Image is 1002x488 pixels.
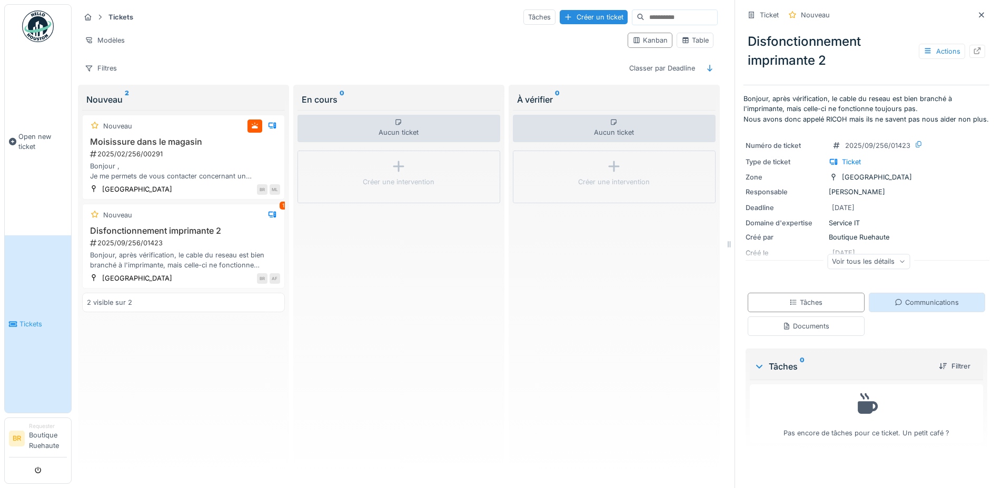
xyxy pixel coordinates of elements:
div: 2025/02/256/00291 [89,149,280,159]
div: [PERSON_NAME] [746,187,987,197]
h3: Moisissure dans le magasin [87,137,280,147]
span: Open new ticket [18,132,67,152]
div: Filtrer [935,359,975,373]
div: Deadline [746,203,825,213]
div: ML [270,184,280,195]
sup: 2 [125,93,129,106]
div: Bonjour, après vérification, le cable du reseau est bien branché à l'imprimante, mais celle-ci ne... [87,250,280,270]
div: Service IT [746,218,987,228]
div: Aucun ticket [297,115,500,142]
div: Créer une intervention [363,177,434,187]
a: BR RequesterBoutique Ruehaute [9,422,67,457]
div: Communications [895,297,959,307]
div: Modèles [80,33,130,48]
img: Badge_color-CXgf-gQk.svg [22,11,54,42]
div: Voir tous les détails [827,254,910,269]
div: BR [257,184,267,195]
div: Ticket [842,157,861,167]
div: Nouveau [86,93,281,106]
div: Ticket [760,10,779,20]
div: En cours [302,93,496,106]
div: Table [681,35,709,45]
div: Zone [746,172,825,182]
strong: Tickets [104,12,137,22]
span: Tickets [19,319,67,329]
div: Nouveau [801,10,830,20]
div: [DATE] [832,203,855,213]
div: Aucun ticket [513,115,716,142]
div: Filtres [80,61,122,76]
div: Créé par [746,232,825,242]
div: Nouveau [103,121,132,131]
div: Numéro de ticket [746,141,825,151]
li: Boutique Ruehaute [29,422,67,455]
div: À vérifier [517,93,711,106]
div: [GEOGRAPHIC_DATA] [842,172,912,182]
div: Documents [782,321,829,331]
p: Bonjour, après vérification, le cable du reseau est bien branché à l'imprimante, mais celle-ci ne... [743,94,989,124]
a: Tickets [5,235,71,413]
div: Créer une intervention [578,177,650,187]
div: [GEOGRAPHIC_DATA] [102,184,172,194]
h3: Disfonctionnement imprimante 2 [87,226,280,236]
div: Responsable [746,187,825,197]
div: Requester [29,422,67,430]
div: 2025/09/256/01423 [89,238,280,248]
div: Classer par Deadline [624,61,700,76]
sup: 0 [340,93,344,106]
div: Pas encore de tâches pour ce ticket. Un petit café ? [757,389,976,438]
div: [GEOGRAPHIC_DATA] [102,273,172,283]
div: Tâches [754,360,930,373]
div: 2 visible sur 2 [87,297,132,307]
div: Type de ticket [746,157,825,167]
div: BR [257,273,267,284]
li: BR [9,431,25,446]
div: Tâches [789,297,822,307]
div: Bonjour , Je me permets de vous contacter concernant un problème de moisissures présentes dans no... [87,161,280,181]
a: Open new ticket [5,48,71,235]
div: 1 [280,202,287,210]
div: Tâches [523,9,555,25]
div: 2025/09/256/01423 [845,141,910,151]
div: Domaine d'expertise [746,218,825,228]
div: Kanban [632,35,668,45]
div: Boutique Ruehaute [746,232,987,242]
div: Créer un ticket [560,10,628,24]
div: Disfonctionnement imprimante 2 [743,28,989,74]
sup: 0 [555,93,560,106]
div: Actions [919,44,965,59]
div: AF [270,273,280,284]
div: Nouveau [103,210,132,220]
sup: 0 [800,360,805,373]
